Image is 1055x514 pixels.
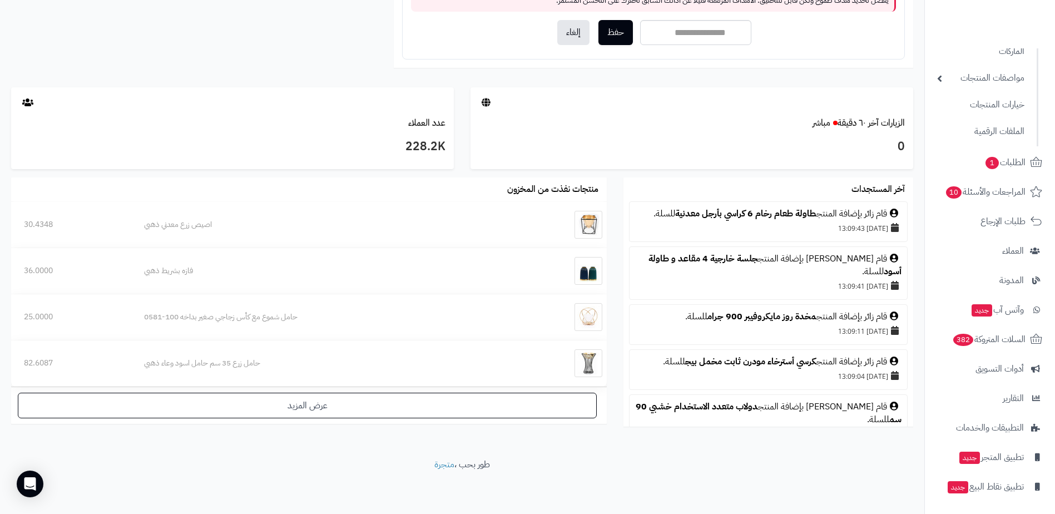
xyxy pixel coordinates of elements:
[24,219,118,230] div: 30.4348
[932,385,1048,412] a: التقارير
[956,420,1024,436] span: التطبيقات والخدمات
[18,393,597,418] a: عرض المزيد
[635,426,902,442] div: [DATE] 13:08:35
[932,208,1048,235] a: طلبات الإرجاع
[598,20,633,45] button: حفظ
[635,278,902,294] div: [DATE] 13:09:41
[932,326,1048,353] a: السلات المتروكة382
[932,296,1048,323] a: وآتس آبجديد
[636,400,902,426] a: دولاب متعدد الاستخدام خشبي 90 سم
[635,207,902,220] div: قام زائر بإضافة المنتج للسلة.
[24,358,118,369] div: 82.6087
[946,186,962,199] span: 10
[144,312,513,323] div: حامل شموع مع كأس زجاجي صغير بداخه 100-0581
[144,219,513,230] div: اصيص زرع معدني ذهبي
[985,157,999,169] span: 1
[707,310,816,323] a: مخدة روز مايكروفيبر 900 جرام
[635,323,902,339] div: [DATE] 13:09:11
[574,349,602,377] img: حامل زرع 35 سم حامل اسود وعاء ذهبي
[144,358,513,369] div: حامل زرع 35 سم حامل اسود وعاء ذهبي
[972,304,992,317] span: جديد
[635,355,902,368] div: قام زائر بإضافة المنتج للسلة.
[932,39,1030,63] a: الماركات
[999,273,1024,288] span: المدونة
[932,120,1030,144] a: الملفات الرقمية
[959,452,980,464] span: جديد
[958,449,1024,465] span: تطبيق المتجر
[574,303,602,331] img: حامل شموع مع كأس زجاجي صغير بداخه 100-0581
[932,267,1048,294] a: المدونة
[932,179,1048,205] a: المراجعات والأسئلة10
[932,93,1030,117] a: خيارات المنتجات
[953,334,973,346] span: 382
[479,137,905,156] h3: 0
[24,265,118,276] div: 36.0000
[932,149,1048,176] a: الطلبات1
[17,471,43,497] div: Open Intercom Messenger
[19,137,445,156] h3: 228.2K
[851,185,905,195] h3: آخر المستجدات
[648,252,902,278] a: جلسة خارجية 4 مقاعد و طاولة أسود
[574,211,602,239] img: اصيص زرع معدني ذهبي
[952,332,1026,347] span: السلات المتروكة
[980,214,1026,229] span: طلبات الإرجاع
[948,481,968,493] span: جديد
[932,473,1048,500] a: تطبيق نقاط البيعجديد
[979,8,1044,32] img: logo-2.png
[557,20,590,45] button: إلغاء
[574,257,602,285] img: فازه بشريط ذهبي
[970,302,1024,318] span: وآتس آب
[635,253,902,278] div: قام [PERSON_NAME] بإضافة المنتج للسلة.
[975,361,1024,377] span: أدوات التسويق
[932,414,1048,441] a: التطبيقات والخدمات
[813,116,830,130] small: مباشر
[932,355,1048,382] a: أدوات التسويق
[434,458,454,471] a: متجرة
[945,184,1026,200] span: المراجعات والأسئلة
[635,368,902,384] div: [DATE] 13:09:04
[408,116,445,130] a: عدد العملاء
[507,185,598,195] h3: منتجات نفذت من المخزون
[984,155,1026,170] span: الطلبات
[932,444,1048,471] a: تطبيق المتجرجديد
[813,116,905,130] a: الزيارات آخر ٦٠ دقيقةمباشر
[144,265,513,276] div: فازه بشريط ذهبي
[635,220,902,236] div: [DATE] 13:09:43
[685,355,816,368] a: كرسي أسترخاء مودرن ثابت مخمل بيج
[947,479,1024,495] span: تطبيق نقاط البيع
[1003,391,1024,406] span: التقارير
[24,312,118,323] div: 25.0000
[1002,243,1024,259] span: العملاء
[635,401,902,426] div: قام [PERSON_NAME] بإضافة المنتج للسلة.
[675,207,816,220] a: طاولة طعام رخام 6 كراسي بأرجل معدنية
[932,66,1030,90] a: مواصفات المنتجات
[635,310,902,323] div: قام زائر بإضافة المنتج للسلة.
[932,238,1048,264] a: العملاء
